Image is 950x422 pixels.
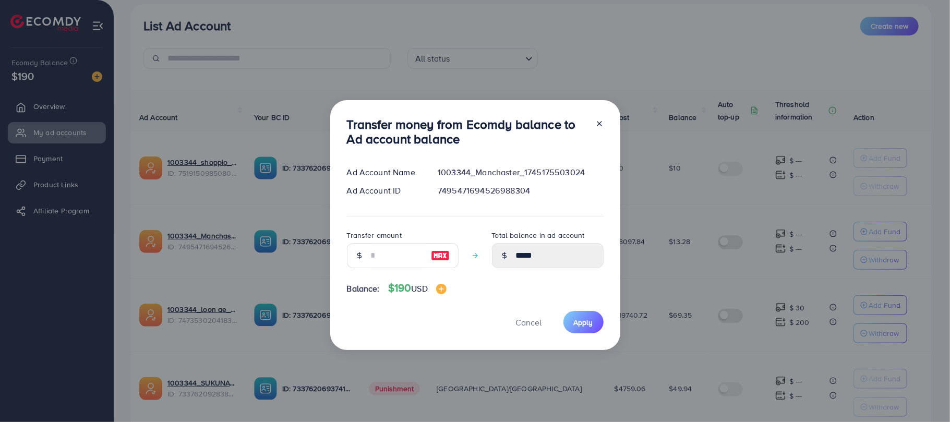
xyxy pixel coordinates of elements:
span: USD [411,283,427,294]
span: Apply [574,317,593,328]
span: Cancel [516,317,542,328]
button: Cancel [503,311,555,333]
div: 1003344_Manchaster_1745175503024 [429,166,611,178]
div: 7495471694526988304 [429,185,611,197]
div: Ad Account Name [339,166,430,178]
div: Ad Account ID [339,185,430,197]
img: image [431,249,450,262]
img: image [436,284,447,294]
iframe: Chat [906,375,942,414]
h3: Transfer money from Ecomdy balance to Ad account balance [347,117,587,147]
h4: $190 [388,282,447,295]
button: Apply [563,311,604,333]
label: Transfer amount [347,230,402,240]
span: Balance: [347,283,380,295]
label: Total balance in ad account [492,230,585,240]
